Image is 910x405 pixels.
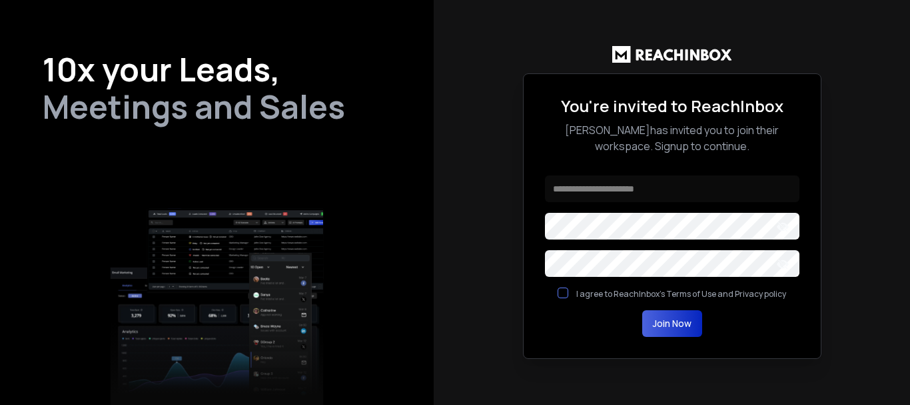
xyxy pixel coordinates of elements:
[642,310,702,337] button: Join Now
[43,91,391,123] h2: Meetings and Sales
[545,122,799,154] p: [PERSON_NAME] has invited you to join their workspace. Signup to continue.
[43,53,391,85] h1: 10x your Leads,
[576,288,786,300] label: I agree to ReachInbox's Terms of Use and Privacy policy
[545,95,799,117] h2: You're invited to ReachInbox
